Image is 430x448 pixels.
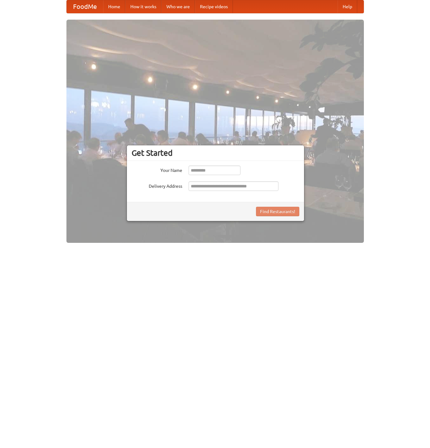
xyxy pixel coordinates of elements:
[195,0,233,13] a: Recipe videos
[67,0,103,13] a: FoodMe
[125,0,161,13] a: How it works
[132,181,182,189] label: Delivery Address
[132,166,182,174] label: Your Name
[338,0,357,13] a: Help
[256,207,299,216] button: Find Restaurants!
[103,0,125,13] a: Home
[132,148,299,158] h3: Get Started
[161,0,195,13] a: Who we are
